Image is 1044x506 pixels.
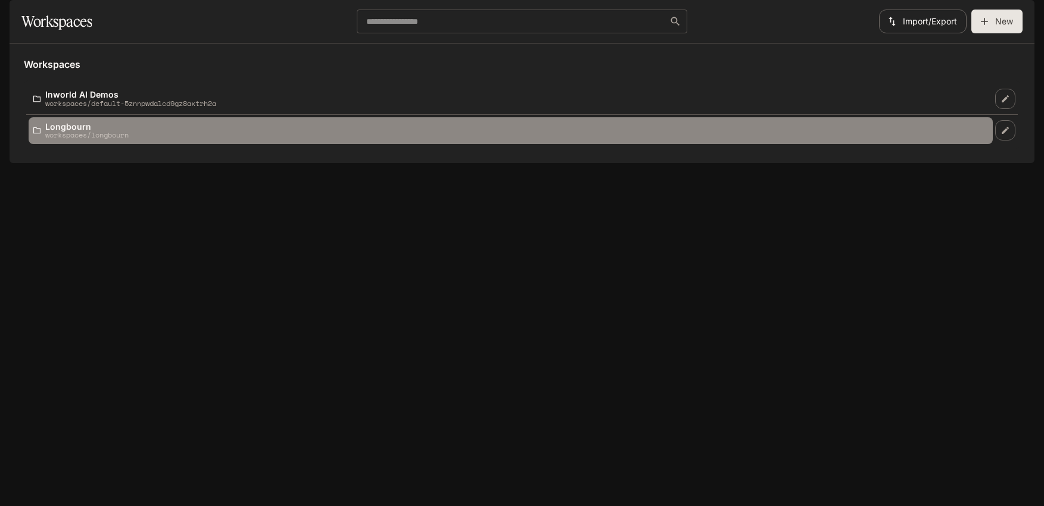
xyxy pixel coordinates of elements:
h1: Workspaces [21,10,92,33]
p: workspaces/longbourn [45,131,129,139]
a: Longbournworkspaces/longbourn [29,117,993,144]
h5: Workspaces [24,58,1020,71]
p: workspaces/default-5znnpwdalcd9gz8axtrh2a [45,99,216,107]
button: Create workspace [971,10,1023,33]
button: Import/Export [879,10,967,33]
a: Edit workspace [995,120,1015,140]
a: Inworld AI Demosworkspaces/default-5znnpwdalcd9gz8axtrh2a [29,85,993,112]
p: Longbourn [45,122,129,131]
a: Edit workspace [995,89,1015,109]
p: Inworld AI Demos [45,90,216,99]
